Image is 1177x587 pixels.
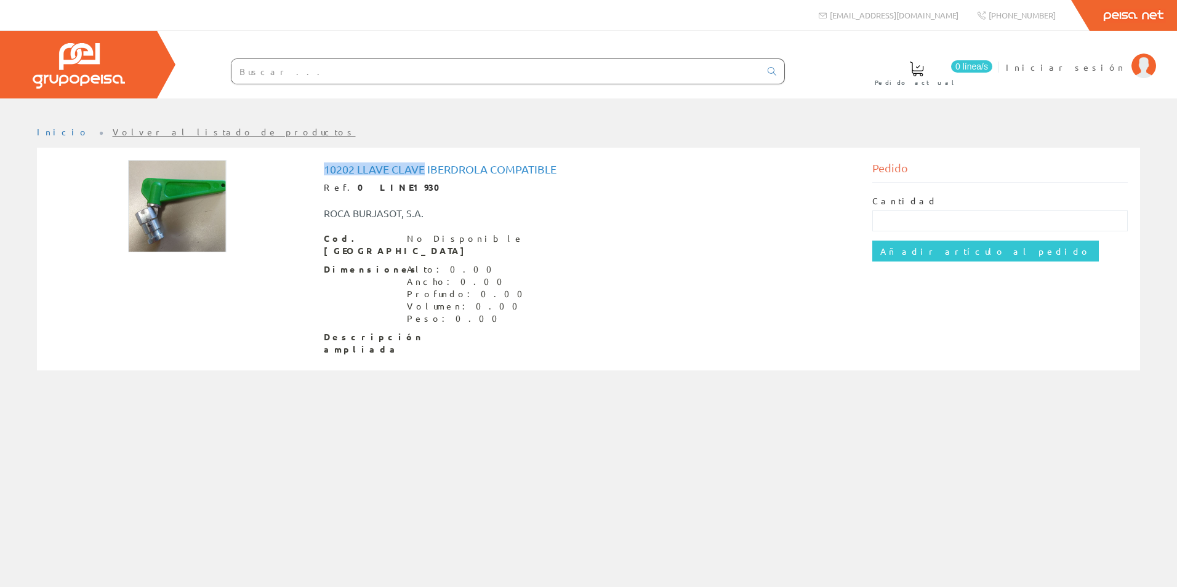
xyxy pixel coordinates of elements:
div: Alto: 0.00 [407,263,530,276]
div: Peso: 0.00 [407,313,530,325]
span: [EMAIL_ADDRESS][DOMAIN_NAME] [830,10,958,20]
span: Iniciar sesión [1006,61,1125,73]
div: No Disponible [407,233,524,245]
a: Volver al listado de productos [113,126,356,137]
span: Dimensiones [324,263,398,276]
span: [PHONE_NUMBER] [989,10,1056,20]
div: Ref. [324,182,854,194]
img: Grupo Peisa [33,43,125,89]
strong: 0 LINE1930 [358,182,448,193]
input: Buscar ... [231,59,760,84]
div: Volumen: 0.00 [407,300,530,313]
a: Iniciar sesión [1006,51,1156,63]
span: Pedido actual [875,76,958,89]
span: 0 línea/s [951,60,992,73]
div: Pedido [872,160,1128,183]
div: ROCA BURJASOT, S.A. [315,206,635,220]
div: Profundo: 0.00 [407,288,530,300]
h1: 10202 Llave Clave Iberdrola Compatible [324,163,854,175]
img: Foto artículo 10202 Llave Clave Iberdrola Compatible (160.40925266904x150) [128,160,227,252]
div: Ancho: 0.00 [407,276,530,288]
input: Añadir artículo al pedido [872,241,1099,262]
span: Cod. [GEOGRAPHIC_DATA] [324,233,398,257]
span: Descripción ampliada [324,331,398,356]
a: Inicio [37,126,89,137]
label: Cantidad [872,195,938,207]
